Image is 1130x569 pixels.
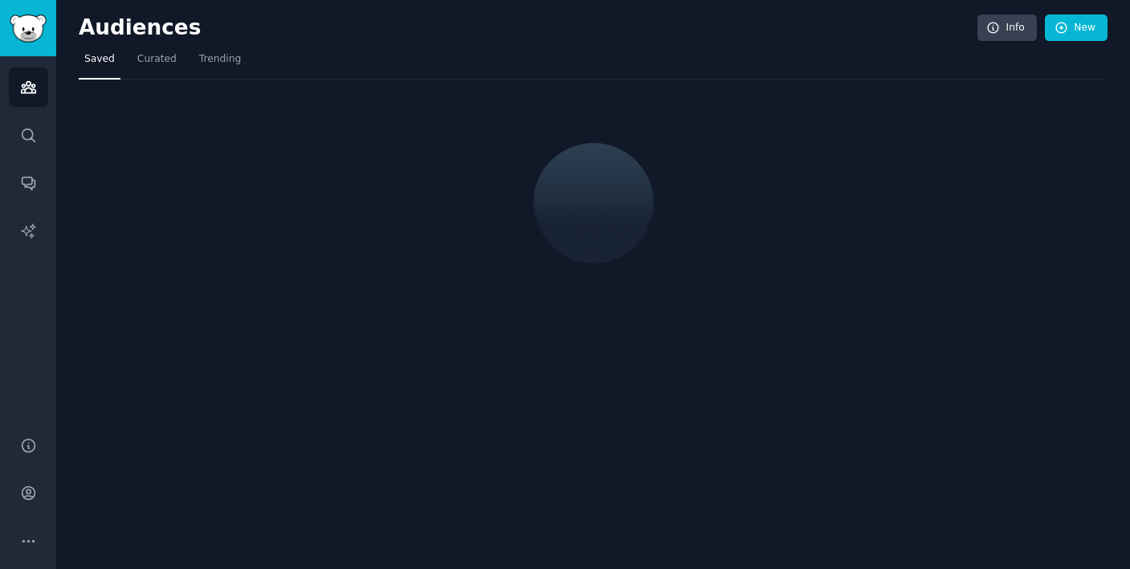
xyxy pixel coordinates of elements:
img: GummySearch logo [10,14,47,43]
span: Curated [137,52,177,67]
h2: Audiences [79,15,977,41]
a: Trending [194,47,247,80]
span: Trending [199,52,241,67]
a: Curated [132,47,182,80]
a: New [1045,14,1108,42]
a: Saved [79,47,120,80]
span: Saved [84,52,115,67]
a: Info [977,14,1037,42]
